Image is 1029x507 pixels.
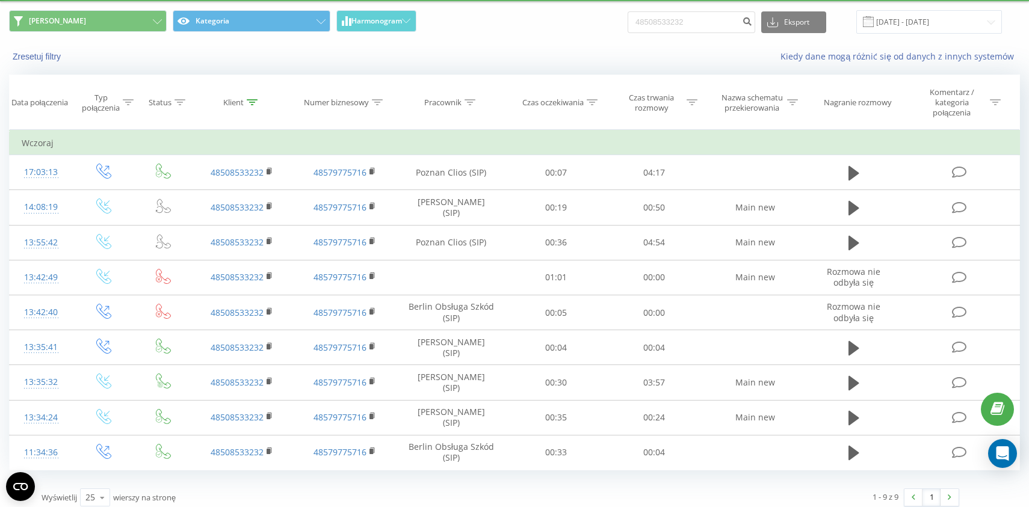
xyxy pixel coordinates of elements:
button: Zresetuj filtry [9,51,67,62]
td: [PERSON_NAME] (SIP) [396,330,507,365]
td: 00:24 [605,400,704,435]
div: 1 - 9 z 9 [873,491,898,503]
div: Pracownik [424,97,462,108]
td: Berlin Obsługa Szkód (SIP) [396,435,507,470]
div: Typ połączenia [82,93,120,113]
td: Main new [703,260,806,295]
a: 48508533232 [211,201,264,213]
div: Klient [223,97,244,108]
span: Wyświetlij [42,492,77,503]
td: Berlin Obsługa Szkód (SIP) [396,295,507,330]
div: 13:35:41 [22,336,60,359]
td: 00:30 [507,365,605,400]
a: 48579775716 [314,167,366,178]
span: Harmonogram [351,17,402,25]
td: Main new [703,190,806,225]
td: 00:04 [507,330,605,365]
td: Poznan Clios (SIP) [396,225,507,260]
td: 00:33 [507,435,605,470]
a: 48508533232 [211,446,264,458]
td: 00:35 [507,400,605,435]
button: Open CMP widget [6,472,35,501]
td: [PERSON_NAME] (SIP) [396,400,507,435]
div: 13:35:32 [22,370,60,394]
button: [PERSON_NAME] [9,10,167,32]
td: 00:36 [507,225,605,260]
button: Eksport [761,11,826,33]
td: 00:07 [507,155,605,190]
button: Harmonogram [336,10,416,32]
div: 11:34:36 [22,441,60,464]
td: Wczoraj [10,131,1020,155]
span: Rozmowa nie odbyła się [827,266,880,288]
td: Poznan Clios (SIP) [396,155,507,190]
td: 00:04 [605,435,704,470]
input: Wyszukiwanie według numeru [628,11,755,33]
div: Nagranie rozmowy [824,97,892,108]
td: 04:54 [605,225,704,260]
button: Kategoria [173,10,330,32]
td: Main new [703,225,806,260]
a: 48579775716 [314,201,366,213]
div: 14:08:19 [22,195,60,219]
td: [PERSON_NAME] (SIP) [396,365,507,400]
td: 04:17 [605,155,704,190]
td: 00:19 [507,190,605,225]
a: 48579775716 [314,307,366,318]
a: 48508533232 [211,411,264,423]
td: 00:50 [605,190,704,225]
span: [PERSON_NAME] [29,16,86,26]
a: 48508533232 [211,271,264,283]
span: Rozmowa nie odbyła się [827,301,880,323]
td: 00:05 [507,295,605,330]
div: 13:34:24 [22,406,60,429]
a: 48508533232 [211,167,264,178]
td: 03:57 [605,365,704,400]
td: 00:00 [605,260,704,295]
a: 1 [922,489,941,506]
div: 25 [85,491,95,503]
div: 13:42:49 [22,266,60,289]
td: Main new [703,400,806,435]
a: Kiedy dane mogą różnić się od danych z innych systemów [780,51,1020,62]
a: 48579775716 [314,342,366,353]
div: Nazwa schematu przekierowania [720,93,784,113]
div: 13:42:40 [22,301,60,324]
a: 48508533232 [211,342,264,353]
span: wierszy na stronę [113,492,176,503]
div: 13:55:42 [22,231,60,254]
div: Komentarz / kategoria połączenia [916,87,987,118]
a: 48579775716 [314,411,366,423]
div: 17:03:13 [22,161,60,184]
div: Data połączenia [11,97,68,108]
a: 48508533232 [211,376,264,388]
td: 00:00 [605,295,704,330]
a: 48579775716 [314,236,366,248]
td: [PERSON_NAME] (SIP) [396,190,507,225]
div: Czas oczekiwania [522,97,584,108]
div: Status [149,97,171,108]
div: Numer biznesowy [304,97,369,108]
a: 48508533232 [211,307,264,318]
a: 48579775716 [314,271,366,283]
div: Czas trwania rozmowy [619,93,684,113]
a: 48508533232 [211,236,264,248]
td: 00:04 [605,330,704,365]
a: 48579775716 [314,376,366,388]
td: Main new [703,365,806,400]
a: 48579775716 [314,446,366,458]
div: Open Intercom Messenger [988,439,1017,468]
td: 01:01 [507,260,605,295]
